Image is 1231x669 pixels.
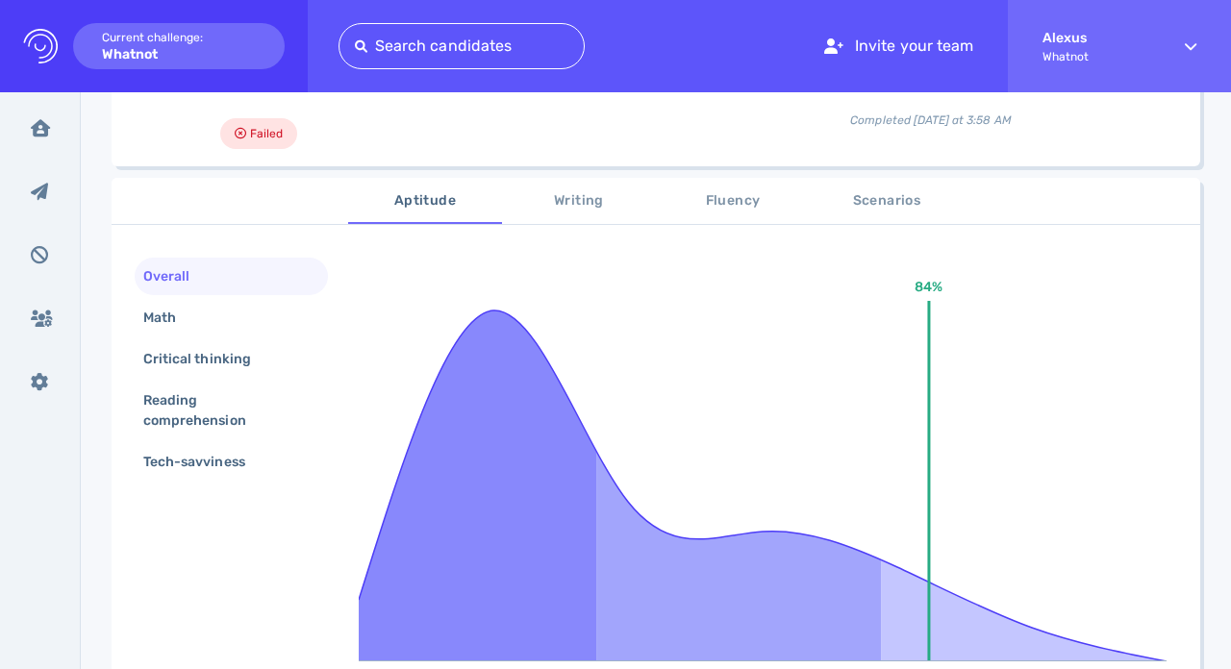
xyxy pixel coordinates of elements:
[139,386,308,434] div: Reading comprehension
[915,279,942,295] text: 84%
[667,189,798,213] span: Fluency
[1043,30,1150,46] strong: Alexus
[821,189,952,213] span: Scenarios
[360,189,490,213] span: Aptitude
[139,448,268,476] div: Tech-savviness
[250,122,283,145] span: Failed
[685,96,1177,129] div: Completed [DATE] at 3:58 AM
[514,189,644,213] span: Writing
[139,304,199,332] div: Math
[139,345,274,373] div: Critical thinking
[139,262,213,290] div: Overall
[1043,50,1150,63] span: Whatnot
